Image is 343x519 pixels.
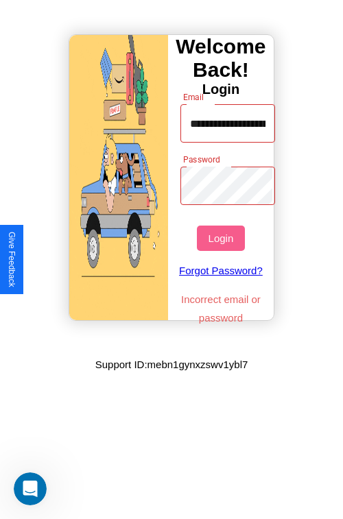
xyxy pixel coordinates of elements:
[168,82,274,97] h4: Login
[174,290,269,327] p: Incorrect email or password
[14,472,47,505] iframe: Intercom live chat
[7,232,16,287] div: Give Feedback
[174,251,269,290] a: Forgot Password?
[168,35,274,82] h3: Welcome Back!
[197,226,244,251] button: Login
[183,154,220,165] label: Password
[69,35,168,320] img: gif
[95,355,248,374] p: Support ID: mebn1gynxzswv1ybl7
[183,91,204,103] label: Email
